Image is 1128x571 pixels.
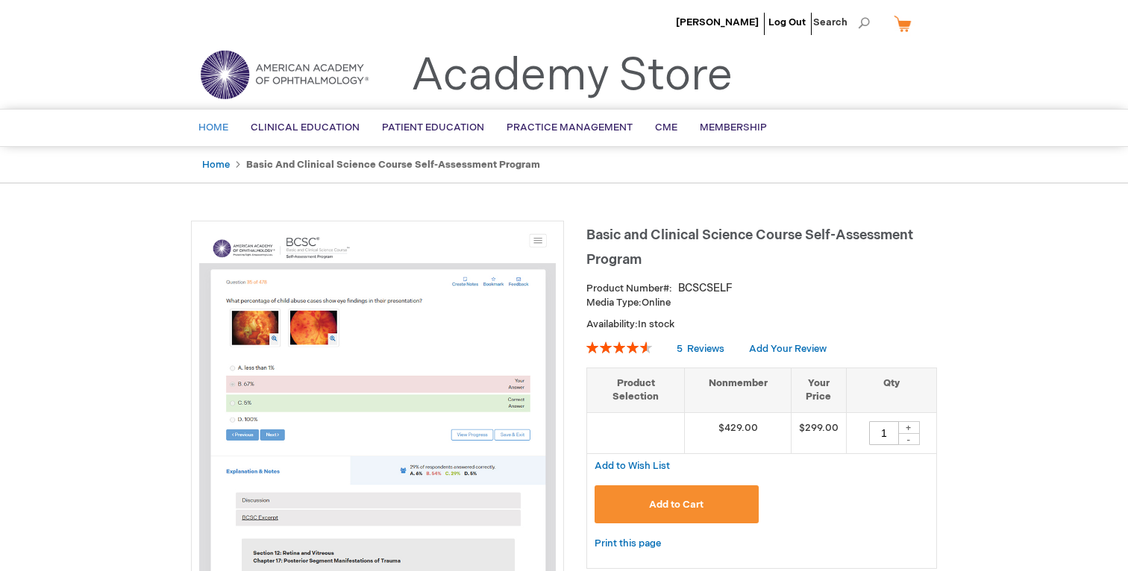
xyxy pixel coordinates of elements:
a: Home [202,159,230,171]
th: Your Price [791,367,846,412]
a: 5 Reviews [677,343,727,355]
span: Search [813,7,870,37]
a: Print this page [595,534,661,553]
td: $429.00 [685,412,792,453]
p: Availability: [586,318,937,332]
span: Membership [700,122,767,133]
div: - [897,433,920,445]
span: 5 [677,343,683,355]
a: Academy Store [411,49,733,103]
th: Qty [846,367,936,412]
input: Qty [869,421,899,445]
span: Basic and Clinical Science Course Self-Assessment Program [586,227,913,268]
strong: Basic and Clinical Science Course Self-Assessment Program [246,159,540,171]
span: Reviews [687,343,724,355]
span: CME [655,122,677,133]
div: + [897,421,920,434]
div: 92% [586,341,652,353]
strong: Product Number [586,283,672,294]
span: In stock [638,318,674,330]
th: Nonmember [685,367,792,412]
a: [PERSON_NAME] [676,16,759,28]
div: BCSCSELF [678,281,733,296]
a: Add to Wish List [595,459,670,472]
td: $299.00 [791,412,846,453]
span: Home [198,122,228,133]
span: Add to Cart [649,499,704,511]
span: Add to Wish List [595,460,670,472]
a: Log Out [768,16,806,28]
span: Practice Management [507,122,633,133]
span: Clinical Education [251,122,360,133]
th: Product Selection [587,367,685,412]
strong: Media Type: [586,297,642,309]
p: Online [586,296,937,310]
a: Add Your Review [749,343,827,355]
button: Add to Cart [595,485,759,523]
span: Patient Education [382,122,484,133]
